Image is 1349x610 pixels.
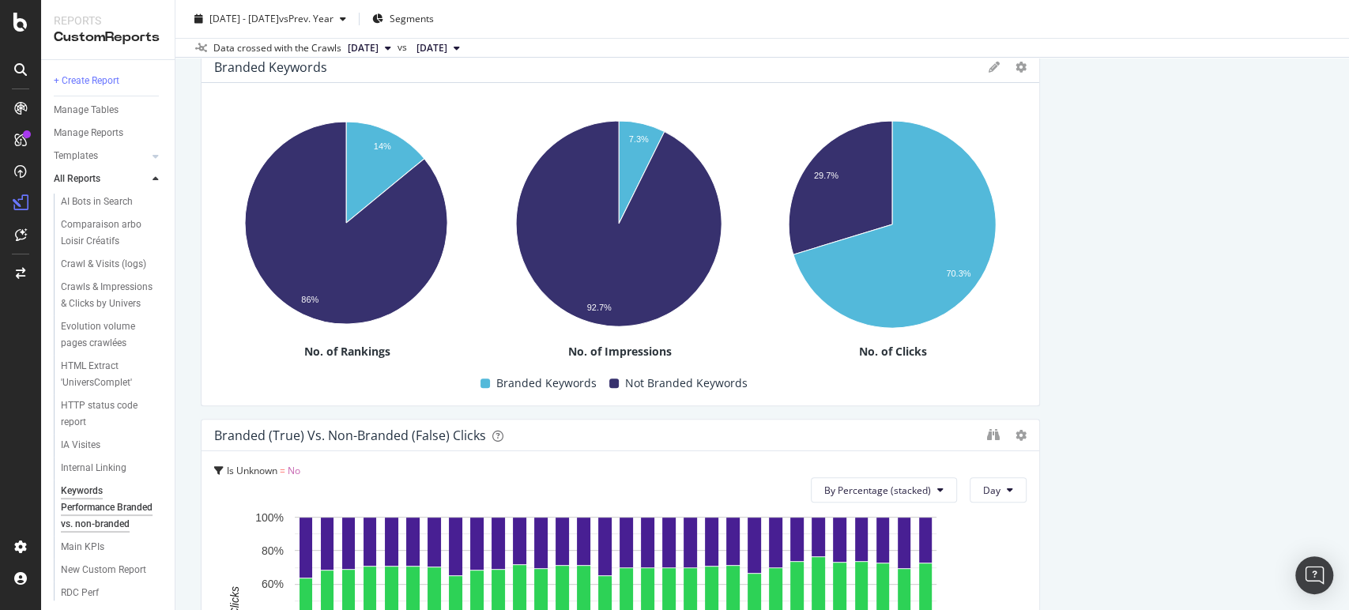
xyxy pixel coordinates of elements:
a: All Reports [54,171,148,187]
div: New Custom Report [61,562,146,578]
button: [DATE] [410,39,466,58]
text: 100% [255,511,284,524]
div: Comparaison arbo Loisir Créatifs [61,217,153,250]
a: New Custom Report [61,562,164,578]
text: 70.3% [946,269,970,278]
a: Crawls & Impressions & Clicks by Univers [61,279,164,312]
div: Evolution volume pages crawlées [61,318,153,352]
span: = [280,464,285,477]
a: + Create Report [54,73,164,89]
div: Internal Linking [61,460,126,476]
div: No. of Impressions [487,344,753,360]
span: Branded Keywords [496,374,597,393]
button: [DATE] - [DATE]vsPrev. Year [188,6,352,32]
div: binoculars [987,428,1000,441]
div: RDC Perf [61,585,99,601]
button: [DATE] [341,39,398,58]
div: Branded (true) vs. Non-Branded (false) Clicks [214,427,486,443]
div: Data crossed with the Crawls [213,41,341,55]
div: No. of Clicks [760,344,1027,360]
svg: A chart. [214,113,477,338]
a: RDC Perf [61,585,164,601]
span: 2024 Jun. 18th [416,41,447,55]
a: Evolution volume pages crawlées [61,318,164,352]
button: Segments [366,6,440,32]
a: AI Bots in Search [61,194,164,210]
text: 7.3% [629,134,649,144]
svg: A chart. [760,113,1023,343]
a: Comparaison arbo Loisir Créatifs [61,217,164,250]
a: HTML Extract 'UniversComplet' [61,358,164,391]
a: Crawl & Visits (logs) [61,256,164,273]
div: Open Intercom Messenger [1295,556,1333,594]
div: Main KPIs [61,539,104,555]
div: Manage Reports [54,125,123,141]
span: 2025 May. 16th [348,41,379,55]
div: HTML Extract 'UniversComplet' [61,358,153,391]
div: IA Visites [61,437,100,454]
a: HTTP status code report [61,397,164,431]
div: Crawl & Visits (logs) [61,256,146,273]
div: Crawls & Impressions & Clicks by Univers [61,279,155,312]
span: vs [398,40,410,55]
span: Segments [390,12,434,25]
span: vs Prev. Year [279,12,333,25]
div: Reports [54,13,162,28]
button: Day [970,477,1027,503]
div: + Create Report [54,73,119,89]
div: Keywords Performance Branded vs. non-branded [61,483,156,533]
text: 86% [301,295,318,304]
a: Keywords Performance Branded vs. non-branded [61,483,164,533]
div: All Reports [54,171,100,187]
button: By Percentage (stacked) [811,477,957,503]
text: 80% [262,544,284,557]
a: Manage Tables [54,102,164,119]
a: Manage Reports [54,125,164,141]
span: Not Branded Keywords [625,374,748,393]
span: [DATE] - [DATE] [209,12,279,25]
text: 29.7% [813,171,838,180]
div: No. of Rankings [214,344,480,360]
text: 92.7% [587,303,612,312]
span: Is Unknown [227,464,277,477]
div: Templates [54,148,98,164]
span: By Percentage (stacked) [824,484,931,497]
svg: A chart. [487,113,750,341]
div: Branded KeywordsA chart.No. of RankingsA chart.No. of ImpressionsA chart.No. of ClicksBranded Key... [201,51,1040,406]
span: Day [983,484,1000,497]
span: No [288,464,300,477]
div: CustomReports [54,28,162,47]
text: 14% [374,141,391,151]
a: Templates [54,148,148,164]
a: IA Visites [61,437,164,454]
div: Manage Tables [54,102,119,119]
div: AI Bots in Search [61,194,133,210]
a: Internal Linking [61,460,164,476]
div: Branded Keywords [214,59,327,75]
a: Main KPIs [61,539,164,555]
div: HTTP status code report [61,397,150,431]
text: 60% [262,578,284,590]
